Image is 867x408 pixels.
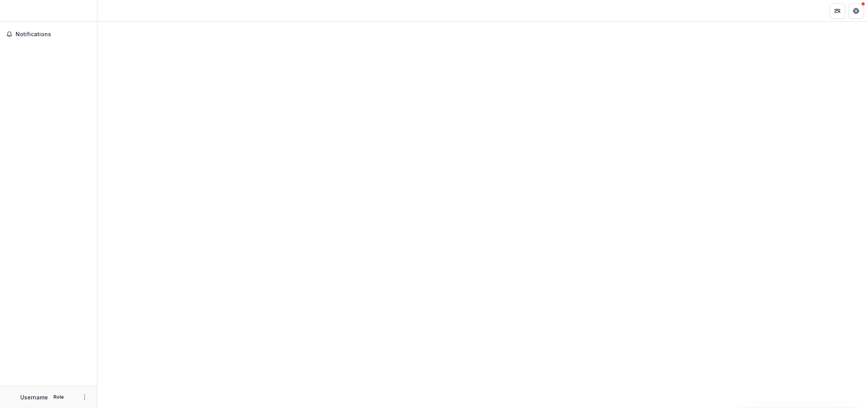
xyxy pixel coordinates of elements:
[51,394,66,401] p: Role
[848,3,864,19] button: Get Help
[80,392,89,402] button: More
[16,31,91,38] span: Notifications
[3,28,94,40] button: Notifications
[830,3,845,19] button: Partners
[20,393,48,401] p: Username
